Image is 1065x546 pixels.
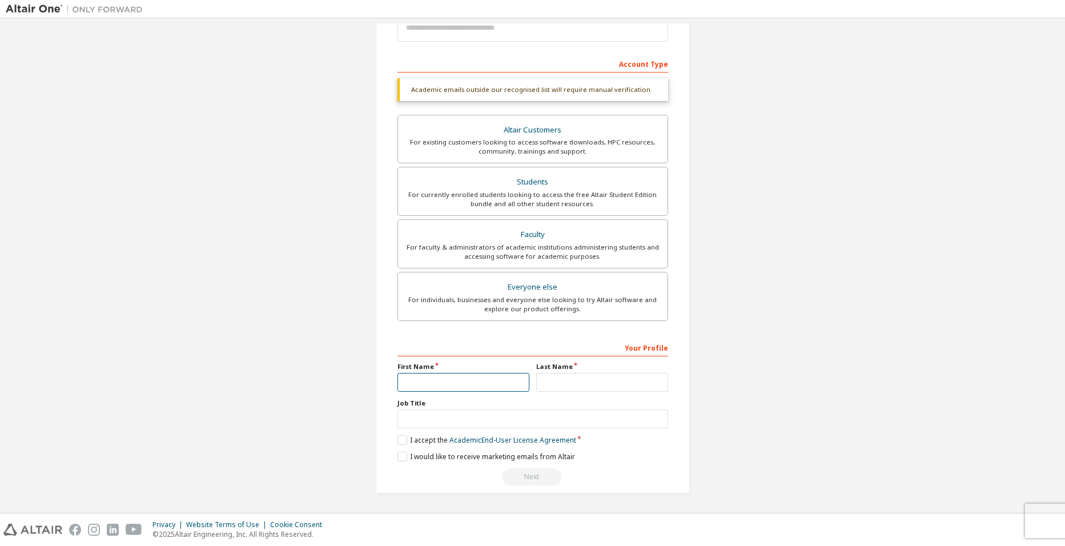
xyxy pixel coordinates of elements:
[405,295,661,314] div: For individuals, businesses and everyone else looking to try Altair software and explore our prod...
[270,520,329,529] div: Cookie Consent
[405,279,661,295] div: Everyone else
[152,520,186,529] div: Privacy
[405,122,661,138] div: Altair Customers
[397,362,529,371] label: First Name
[397,468,668,485] div: Read and acccept EULA to continue
[126,524,142,536] img: youtube.svg
[88,524,100,536] img: instagram.svg
[397,338,668,356] div: Your Profile
[397,435,576,445] label: I accept the
[397,399,668,408] label: Job Title
[107,524,119,536] img: linkedin.svg
[397,54,668,73] div: Account Type
[405,190,661,208] div: For currently enrolled students looking to access the free Altair Student Edition bundle and all ...
[405,138,661,156] div: For existing customers looking to access software downloads, HPC resources, community, trainings ...
[6,3,148,15] img: Altair One
[405,227,661,243] div: Faculty
[69,524,81,536] img: facebook.svg
[397,78,668,101] div: Academic emails outside our recognised list will require manual verification.
[186,520,270,529] div: Website Terms of Use
[397,452,575,461] label: I would like to receive marketing emails from Altair
[405,243,661,261] div: For faculty & administrators of academic institutions administering students and accessing softwa...
[405,174,661,190] div: Students
[449,435,576,445] a: Academic End-User License Agreement
[152,529,329,539] p: © 2025 Altair Engineering, Inc. All Rights Reserved.
[3,524,62,536] img: altair_logo.svg
[536,362,668,371] label: Last Name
